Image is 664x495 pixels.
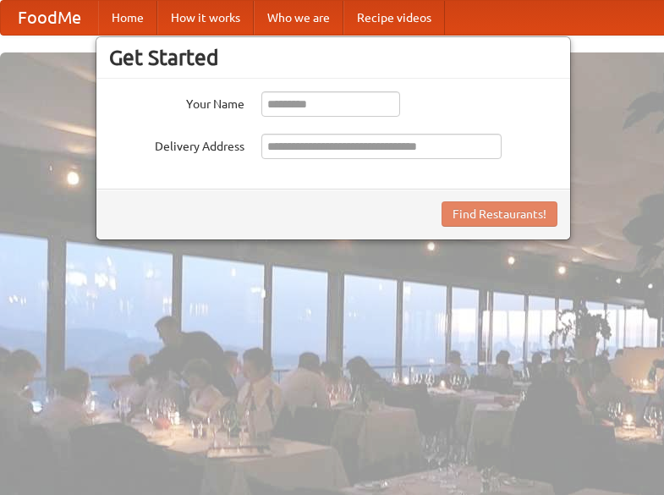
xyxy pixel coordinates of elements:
[109,91,244,113] label: Your Name
[442,201,557,227] button: Find Restaurants!
[1,1,98,35] a: FoodMe
[98,1,157,35] a: Home
[109,134,244,155] label: Delivery Address
[254,1,343,35] a: Who we are
[343,1,445,35] a: Recipe videos
[157,1,254,35] a: How it works
[109,45,557,70] h3: Get Started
